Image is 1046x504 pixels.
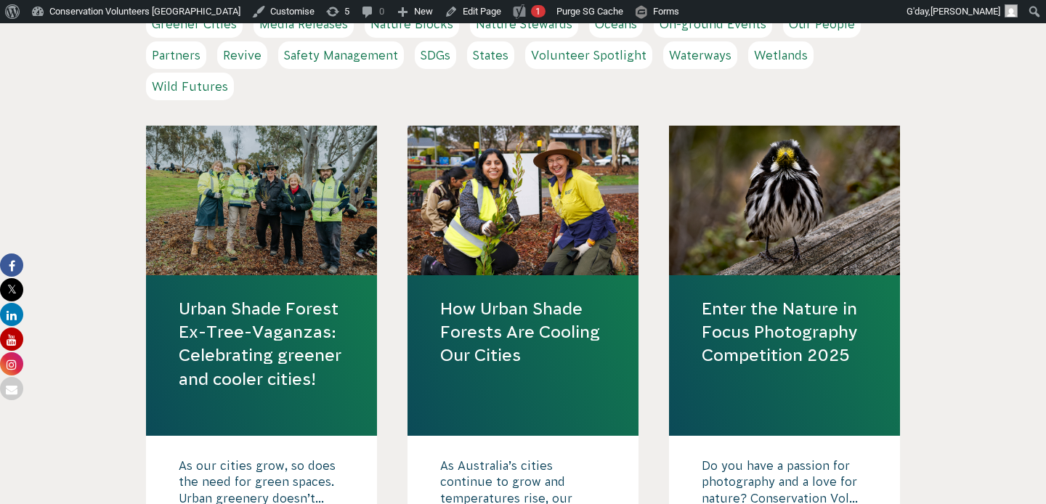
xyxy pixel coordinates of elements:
[525,41,652,69] a: Volunteer Spotlight
[365,10,459,38] a: Nature Blocks
[663,41,737,69] a: Waterways
[931,6,1000,17] span: [PERSON_NAME]
[217,41,267,69] a: Revive
[654,10,772,38] a: On-ground Events
[702,297,867,367] a: Enter the Nature in Focus Photography Competition 2025
[146,41,206,69] a: Partners
[535,6,540,17] span: 1
[146,73,234,100] a: Wild Futures
[783,10,861,38] a: Our People
[470,10,578,38] a: Nature Stewards
[254,10,354,38] a: Media Releases
[415,41,456,69] a: SDGs
[179,297,344,391] a: Urban Shade Forest Ex-Tree-Vaganzas: Celebrating greener and cooler cities!
[467,41,514,69] a: States
[278,41,404,69] a: Safety Management
[589,10,643,38] a: Oceans
[440,297,606,367] a: How Urban Shade Forests Are Cooling Our Cities
[146,10,243,38] a: Greener Cities
[748,41,814,69] a: Wetlands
